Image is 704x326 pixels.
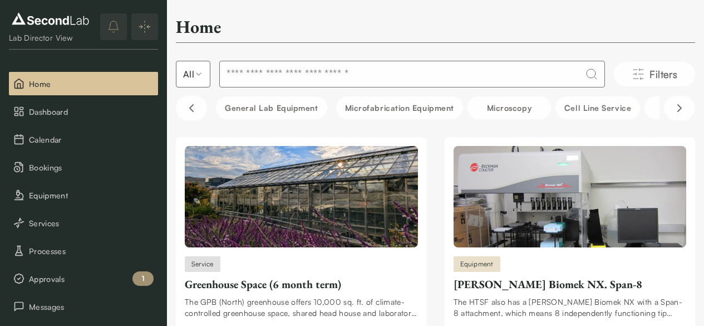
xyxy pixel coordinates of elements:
button: Services [9,211,158,235]
span: Equipment [29,189,154,201]
button: Processes [9,239,158,262]
button: Scroll left [176,96,207,120]
button: Microfabrication Equipment [336,96,463,119]
h2: Home [176,16,221,38]
div: Greenhouse Space (6 month term) [185,276,418,292]
button: Filters [614,62,695,86]
span: Approvals [29,273,154,285]
button: Calendar [9,128,158,151]
span: Filters [649,66,677,82]
button: Bookings [9,155,158,179]
button: Approvals [9,267,158,290]
span: Dashboard [29,106,154,118]
button: Home [9,72,158,95]
button: Select listing type [176,61,210,87]
span: Equipment [460,259,494,269]
button: Cell line service [555,96,640,119]
img: logo [9,10,92,28]
button: notifications [100,13,127,40]
button: Equipment [9,183,158,207]
button: Dashboard [9,100,158,123]
span: Services [29,217,154,229]
span: Home [29,78,154,90]
div: The GPB (North) greenhouse offers 10,000 sq. ft. of climate-controlled greenhouse space, shared h... [185,296,418,319]
img: Beckman-Coulter Biomek NX. Span-8 [454,146,687,247]
div: The HTSF also has a [PERSON_NAME] Biomek NX with a Span-8 attachment, which means 8 independently... [454,296,687,319]
span: Messages [29,301,154,313]
span: Processes [29,245,154,257]
button: Microscopy [467,96,551,119]
button: Messages [9,295,158,318]
span: Bookings [29,162,154,173]
button: Expand/Collapse sidebar [131,13,158,40]
span: Calendar [29,134,154,145]
button: General Lab equipment [216,96,327,119]
img: Greenhouse Space (6 month term) [185,146,418,247]
button: Scroll right [664,96,695,120]
div: 1 [132,271,154,286]
div: Lab Director View [9,32,92,43]
span: Service [191,259,214,269]
div: [PERSON_NAME] Biomek NX. Span-8 [454,276,687,292]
